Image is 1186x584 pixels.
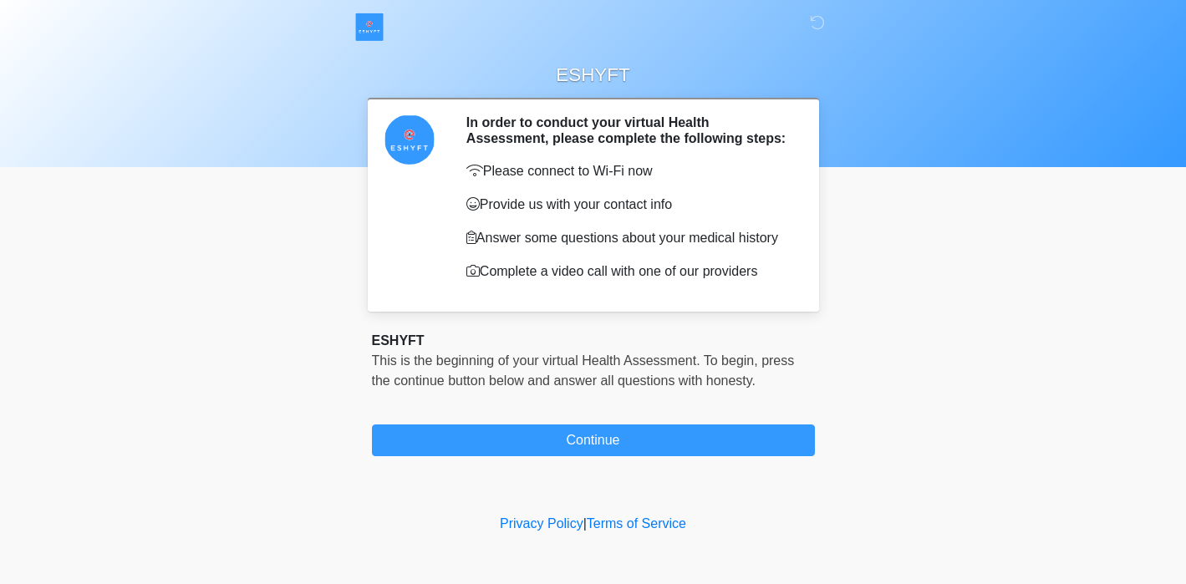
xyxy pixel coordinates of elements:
p: Answer some questions about your medical history [466,228,790,248]
a: | [583,516,587,531]
a: Terms of Service [587,516,686,531]
div: ESHYFT [372,331,815,351]
p: Complete a video call with one of our providers [466,262,790,282]
img: Agent Avatar [384,114,435,165]
p: Provide us with your contact info [466,195,790,215]
img: ESHYFT Logo [355,13,384,41]
h2: In order to conduct your virtual Health Assessment, please complete the following steps: [466,114,790,146]
button: Continue [372,424,815,456]
h1: ESHYFT [359,60,827,91]
a: Privacy Policy [500,516,583,531]
span: This is the beginning of your virtual Health Assessment. ﻿﻿﻿﻿﻿﻿To begin, ﻿﻿﻿﻿﻿﻿﻿﻿﻿﻿﻿﻿﻿﻿﻿﻿﻿﻿press ... [372,353,795,388]
p: Please connect to Wi-Fi now [466,161,790,181]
